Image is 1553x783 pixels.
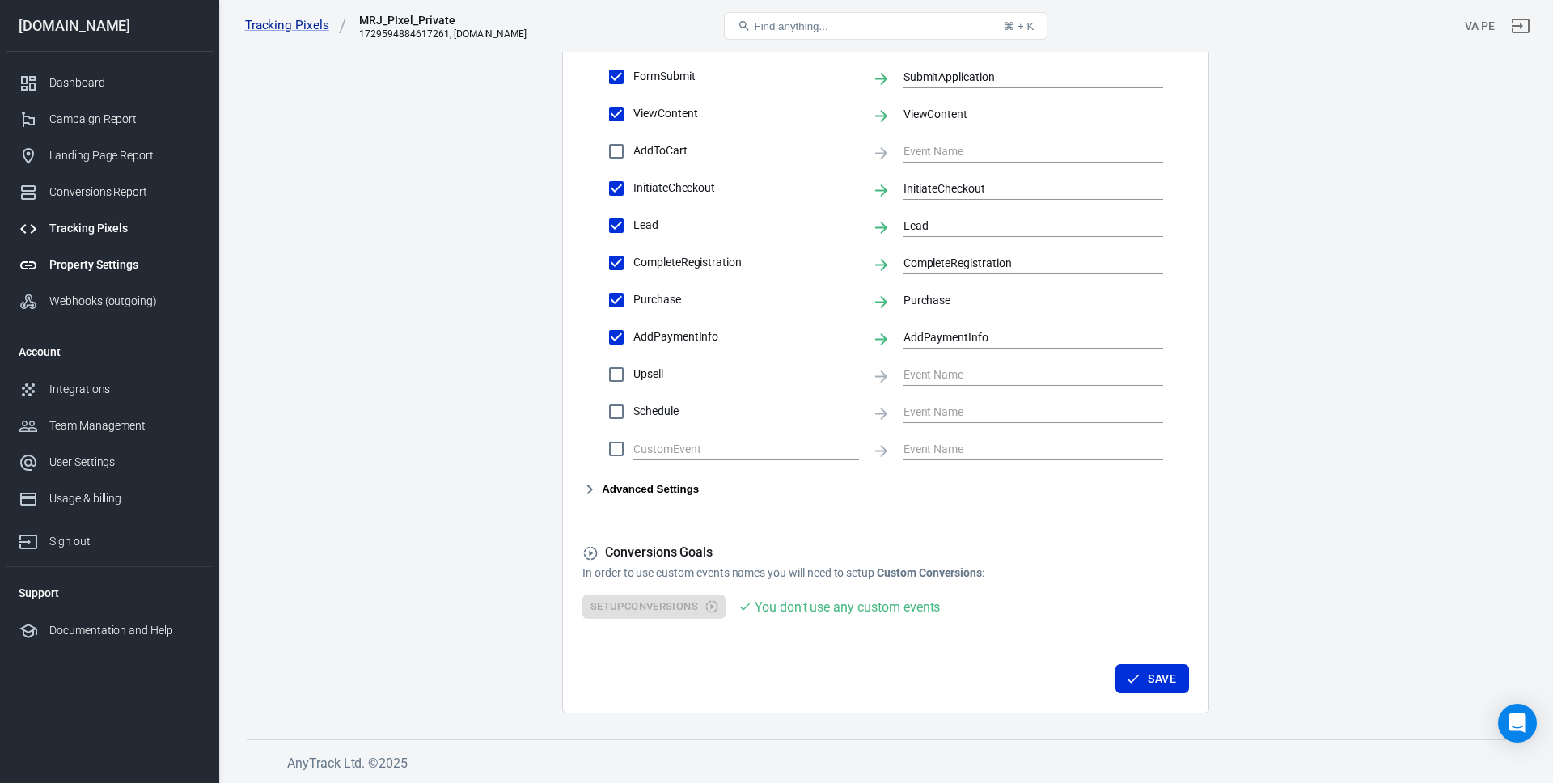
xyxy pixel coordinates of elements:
div: MRJ_PIxel_Private [359,12,521,28]
div: Tracking Pixels [49,220,200,237]
button: Save [1115,664,1189,694]
div: Conversions Report [49,184,200,201]
a: Integrations [6,371,213,408]
h5: Conversions Goals [582,544,1189,561]
input: Event Name [903,364,1139,384]
div: User Settings [49,454,200,471]
span: Find anything... [754,20,827,32]
input: Event Name [903,252,1139,273]
li: Account [6,332,213,371]
a: Tracking Pixels [6,210,213,247]
input: Event Name [903,215,1139,235]
input: Event Name [903,141,1139,161]
a: Dashboard [6,65,213,101]
a: Sign out [6,517,213,560]
input: Event Name [903,178,1139,198]
span: Purchase [633,291,859,308]
input: Event Name [903,401,1139,421]
a: Landing Page Report [6,138,213,174]
div: Webhooks (outgoing) [49,293,200,310]
div: Usage & billing [49,490,200,507]
div: Team Management [49,417,200,434]
input: Clear [633,438,835,459]
div: ⌘ + K [1004,20,1034,32]
input: Event Name [903,327,1139,347]
input: Event Name [903,104,1139,124]
input: Event Name [903,438,1139,459]
div: Campaign Report [49,111,200,128]
div: You don't use any custom events [755,597,940,617]
h6: AnyTrack Ltd. © 2025 [287,753,1500,773]
span: AddToCart [633,142,859,159]
div: [DOMAIN_NAME] [6,19,213,33]
span: Upsell [633,366,859,383]
input: Event Name [903,290,1139,310]
span: Schedule [633,403,859,420]
div: Open Intercom Messenger [1498,704,1537,743]
a: Team Management [6,408,213,444]
div: Dashboard [49,74,200,91]
a: Webhooks (outgoing) [6,283,213,320]
span: InitiateCheckout [633,180,859,197]
div: Sign out [49,533,200,550]
button: Find anything...⌘ + K [724,12,1047,40]
p: In order to use custom events names you will need to setup : [582,565,1189,582]
a: User Settings [6,444,213,480]
span: FormSubmit [633,68,859,85]
a: Property Settings [6,247,213,283]
span: CompleteRegistration [633,254,859,271]
div: Documentation and Help [49,622,200,639]
a: Conversions Report [6,174,213,210]
div: Landing Page Report [49,147,200,164]
a: Tracking Pixels [245,17,347,34]
span: Lead [633,217,859,234]
div: Account id: qidNBLJg [1465,18,1495,35]
li: Support [6,573,213,612]
strong: Custom Conversions [877,566,982,579]
a: Sign out [1501,6,1540,45]
input: Event Name [903,66,1139,87]
a: Campaign Report [6,101,213,138]
span: AddPaymentInfo [633,328,859,345]
div: 1729594884617261, tuume.com [359,28,527,40]
div: Property Settings [49,256,200,273]
button: Advanced Settings [582,480,699,499]
div: Integrations [49,381,200,398]
span: ViewContent [633,105,859,122]
a: Usage & billing [6,480,213,517]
